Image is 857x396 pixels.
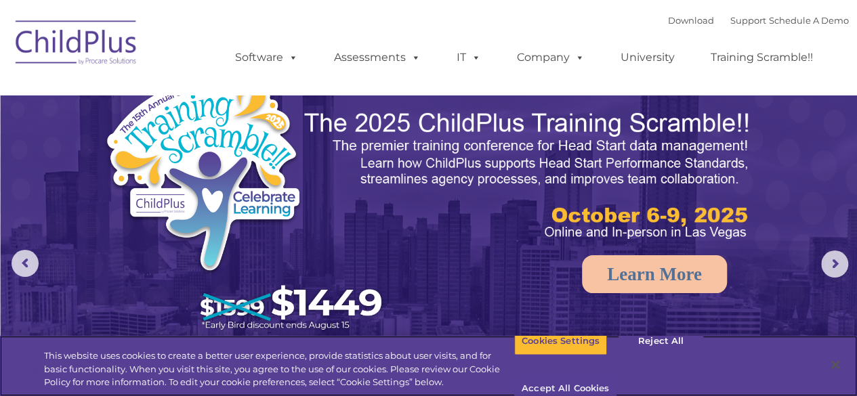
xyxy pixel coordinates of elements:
[697,44,827,71] a: Training Scramble!!
[320,44,434,71] a: Assessments
[607,44,688,71] a: University
[188,89,230,100] span: Last name
[582,255,727,293] a: Learn More
[9,11,144,79] img: ChildPlus by Procare Solutions
[730,15,766,26] a: Support
[443,44,495,71] a: IT
[44,349,514,389] div: This website uses cookies to create a better user experience, provide statistics about user visit...
[514,327,607,355] button: Cookies Settings
[820,350,850,380] button: Close
[668,15,714,26] a: Download
[668,15,849,26] font: |
[188,145,246,155] span: Phone number
[503,44,598,71] a: Company
[619,327,703,355] button: Reject All
[222,44,312,71] a: Software
[769,15,849,26] a: Schedule A Demo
